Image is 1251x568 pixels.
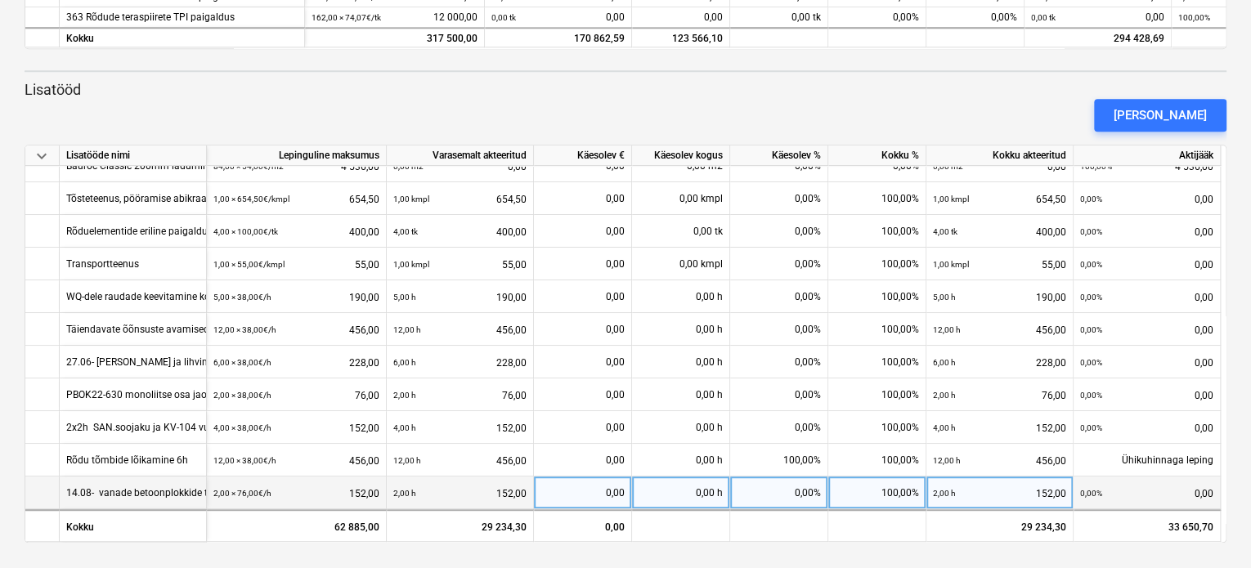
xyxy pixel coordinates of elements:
div: 152,00 [213,476,379,510]
div: 0,00 h [632,378,730,411]
div: 317 500,00 [312,29,478,50]
div: WQ-dele raudade keevitamine koos materjaliga [66,280,274,312]
div: 0,00 [1080,248,1213,281]
small: 84,00 × 54,00€ / m2 [213,162,284,171]
div: 228,00 [393,346,527,379]
div: 0,00% [730,378,828,411]
div: 152,00 [213,411,379,445]
div: 0,00 [540,248,625,280]
div: Varasemalt akteeritud [387,145,534,166]
div: 0,00 [540,411,625,444]
div: 100,00% [828,444,926,476]
small: 0,00 tk [1031,13,1056,22]
div: 190,00 [393,280,527,314]
div: 123 566,10 [632,28,730,48]
div: 100,00% [828,411,926,444]
div: Aktijääk [1074,145,1221,166]
div: 0,00% [926,7,1025,28]
div: 0,00 h [632,444,730,476]
small: 0,00% [1080,260,1102,269]
small: 1,00 kmpl [393,260,429,269]
small: 12,00 × 38,00€ / h [213,325,276,334]
small: 100,00% [1080,162,1112,171]
small: 4,00 h [933,423,956,432]
small: 5,00 h [933,293,956,302]
small: 1,00 kmpl [933,260,969,269]
div: 654,50 [933,182,1066,216]
div: 0,00% [730,476,828,509]
div: 0,00 tk [730,7,828,28]
small: 0,00% [1080,325,1102,334]
small: 5,00 × 38,00€ / h [213,293,271,302]
div: 4 536,00 [1080,150,1213,183]
small: 162,00 × 74,07€ / tk [312,13,381,22]
div: 76,00 [933,378,1066,412]
div: 0,00 [632,7,730,28]
div: 100,00% [828,346,926,378]
div: 76,00 [393,378,527,412]
small: 6,00 h [933,358,956,367]
div: 294 428,69 [1025,28,1172,48]
div: 170 862,59 [491,29,625,50]
div: Käesolev % [730,145,828,166]
div: 228,00 [213,346,379,379]
div: 456,00 [213,444,379,477]
small: 0,00% [1080,293,1102,302]
div: 456,00 [393,444,527,477]
small: 1,00 × 55,00€ / kmpl [213,260,285,269]
div: 0,00 [1080,346,1213,379]
small: 12,00 h [393,325,421,334]
div: 55,00 [393,248,527,281]
small: 2,00 × 76,00€ / h [213,489,271,498]
div: 0,00 tk [632,215,730,248]
div: 55,00 [213,248,379,281]
small: 2,00 h [933,391,956,400]
div: Lepinguline maksumus [207,145,387,166]
small: 0,00% [1080,423,1102,432]
div: 0,00 [1080,476,1213,510]
div: 0,00 h [632,476,730,509]
div: 0,00 h [632,346,730,378]
div: 0,00% [730,150,828,182]
div: 152,00 [393,411,527,445]
small: 0,00 m2 [393,162,424,171]
div: 0,00 kmpl [632,248,730,280]
div: 152,00 [933,476,1066,510]
div: 0,00 [491,7,625,28]
div: 0,00 m2 [632,150,730,182]
div: 456,00 [933,313,1066,347]
small: 1,00 kmpl [393,195,429,203]
div: Kokku akteeritud [926,145,1074,166]
div: 0,00% [730,215,828,248]
div: 0,00 h [632,411,730,444]
small: 0,00% [1080,391,1102,400]
div: 0,00 [1080,215,1213,248]
small: 2,00 × 38,00€ / h [213,391,271,400]
div: 29 234,30 [926,509,1074,542]
div: 55,00 [933,248,1066,281]
small: 0,00% [1080,489,1102,498]
small: 1,00 × 654,50€ / kmpl [213,195,289,203]
div: 0,00 [933,150,1066,183]
div: 0,00% [730,411,828,444]
div: Kokku [60,509,207,542]
div: 76,00 [213,378,379,412]
small: 5,00 h [393,293,416,302]
small: 0,00% [1080,358,1102,367]
div: Kokku % [828,145,926,166]
div: 0,00 kmpl [632,182,730,215]
small: 2,00 h [933,489,956,498]
small: 0,00% [1080,227,1102,236]
div: 0,00 [1080,280,1213,314]
span: keyboard_arrow_down [32,146,52,166]
small: 4,00 tk [933,227,957,236]
div: 100,00% [828,215,926,248]
div: 100,00% [730,444,828,476]
div: 400,00 [393,215,527,248]
small: 0,00 tk [491,13,516,22]
div: 100,00% [828,182,926,215]
div: 0,00% [730,182,828,215]
div: 27.06- betoon talade piikamine ja lihvimine [66,346,224,378]
div: 0,00 [1080,378,1213,412]
div: 0,00 [1031,7,1164,28]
